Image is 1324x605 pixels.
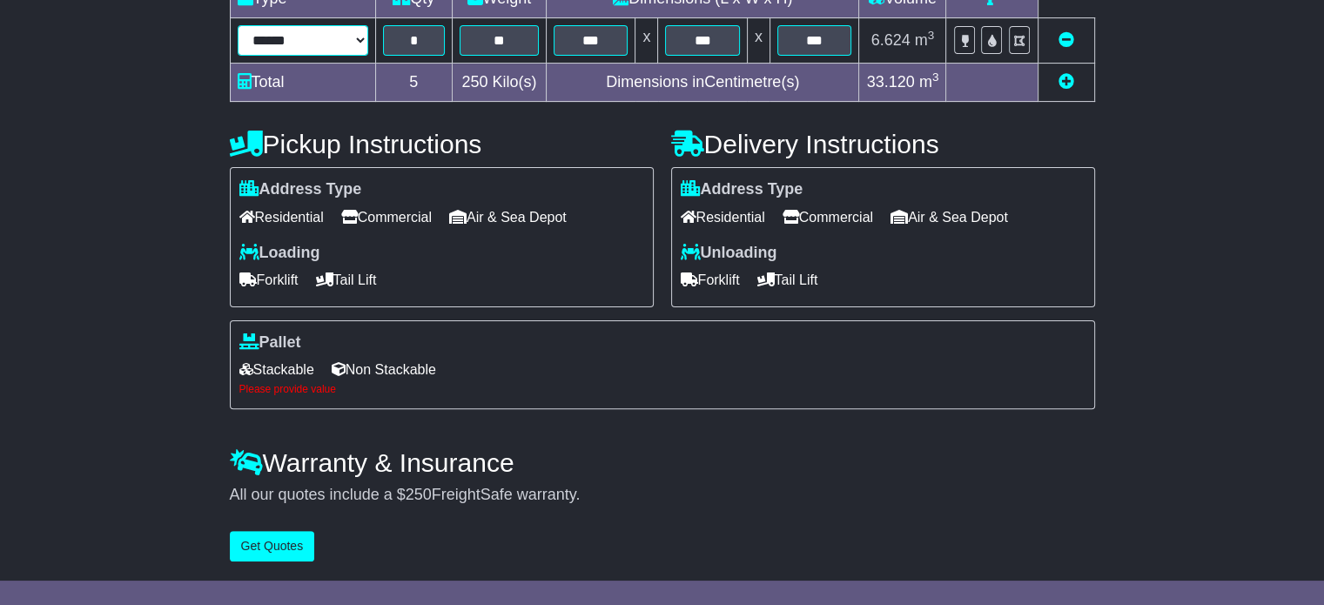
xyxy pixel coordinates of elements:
h4: Pickup Instructions [230,130,654,158]
span: Forklift [681,266,740,293]
span: Commercial [783,204,873,231]
label: Pallet [239,333,301,353]
span: Tail Lift [757,266,818,293]
span: 250 [461,73,487,91]
span: m [919,73,939,91]
div: All our quotes include a $ FreightSafe warranty. [230,486,1095,505]
span: Residential [681,204,765,231]
span: Air & Sea Depot [449,204,567,231]
button: Get Quotes [230,531,315,561]
h4: Delivery Instructions [671,130,1095,158]
td: Total [230,64,375,102]
span: Air & Sea Depot [891,204,1008,231]
span: Stackable [239,356,314,383]
div: Please provide value [239,383,1085,395]
td: 5 [375,64,452,102]
td: x [635,18,658,64]
span: m [915,31,935,49]
h4: Warranty & Insurance [230,448,1095,477]
a: Add new item [1059,73,1074,91]
sup: 3 [928,29,935,42]
span: 6.624 [871,31,911,49]
span: Forklift [239,266,299,293]
label: Address Type [681,180,803,199]
label: Address Type [239,180,362,199]
td: Kilo(s) [452,64,546,102]
span: Residential [239,204,324,231]
span: Non Stackable [332,356,436,383]
span: Tail Lift [316,266,377,293]
a: Remove this item [1059,31,1074,49]
span: 250 [406,486,432,503]
label: Loading [239,244,320,263]
label: Unloading [681,244,777,263]
span: 33.120 [867,73,915,91]
td: Dimensions in Centimetre(s) [546,64,858,102]
span: Commercial [341,204,432,231]
td: x [747,18,770,64]
sup: 3 [932,71,939,84]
